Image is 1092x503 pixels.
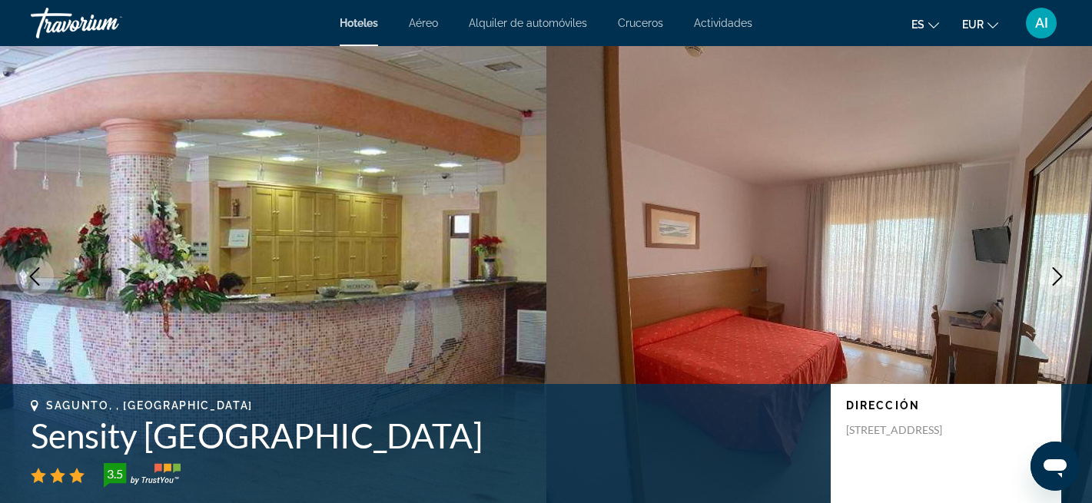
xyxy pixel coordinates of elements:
h1: Sensity [GEOGRAPHIC_DATA] [31,415,815,455]
button: Change language [911,13,939,35]
a: Actividades [694,17,752,29]
p: [STREET_ADDRESS] [846,423,969,437]
a: Aéreo [409,17,438,29]
a: Hoteles [340,17,378,29]
img: trustyou-badge-hor.svg [104,463,181,488]
a: Cruceros [618,17,663,29]
button: Change currency [962,13,998,35]
span: Sagunto, , [GEOGRAPHIC_DATA] [46,399,253,412]
span: es [911,18,924,31]
span: AI [1035,15,1048,31]
p: Dirección [846,399,1046,412]
a: Alquiler de automóviles [469,17,587,29]
button: Next image [1038,257,1077,296]
span: EUR [962,18,984,31]
a: Travorium [31,3,184,43]
div: 3.5 [99,465,130,483]
button: Previous image [15,257,54,296]
button: User Menu [1021,7,1061,39]
iframe: Botón para iniciar la ventana de mensajería [1031,442,1080,491]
